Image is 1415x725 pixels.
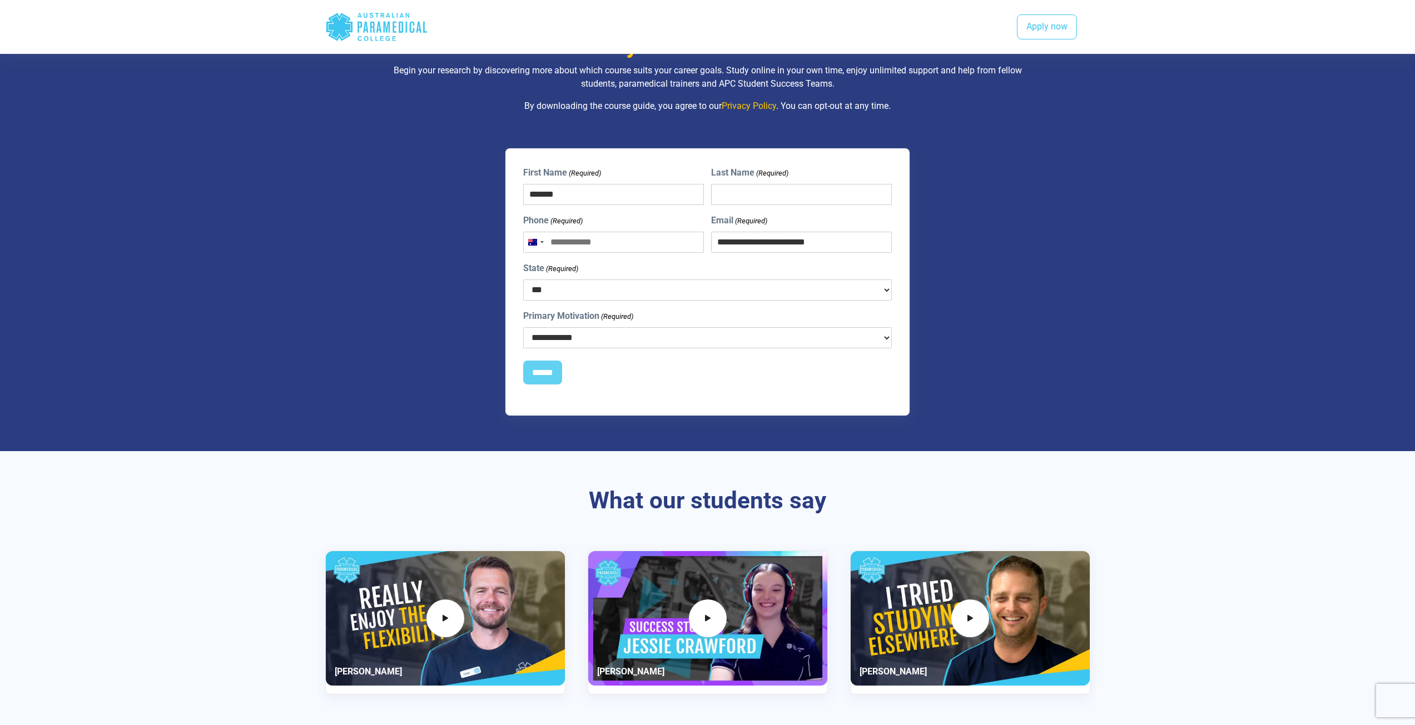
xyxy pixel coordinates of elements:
span: (Required) [549,216,583,227]
label: First Name [523,166,601,179]
span: (Required) [734,216,768,227]
div: Australian Paramedical College [325,9,428,45]
p: Begin your research by discovering more about which course suits your career goals. Study online ... [383,64,1033,91]
span: (Required) [568,168,601,179]
span: (Required) [600,311,633,322]
div: 1 / 3 [325,551,565,694]
label: Last Name [711,166,788,179]
p: By downloading the course guide, you agree to our . You can opt-out at any time. [383,99,1033,113]
label: Email [711,214,767,227]
span: (Required) [756,168,789,179]
label: State [523,262,578,275]
button: Selected country [524,232,547,252]
h3: What our students say [383,487,1033,515]
div: 3 / 3 [850,551,1090,694]
label: Primary Motivation [523,309,633,323]
a: Apply now [1017,14,1077,40]
span: (Required) [545,263,578,274]
a: Privacy Policy [722,101,776,111]
label: Phone [523,214,583,227]
div: 2 / 3 [588,551,828,694]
